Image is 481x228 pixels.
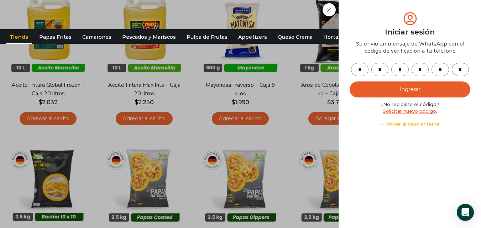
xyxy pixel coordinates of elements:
div: ¿No recibiste el código? . [350,101,470,127]
a: Camarones [79,30,115,44]
a: Queso Crema [274,30,316,44]
button: Ingresar [350,81,470,97]
a: ← Volver al paso anterior [350,121,470,127]
a: Pescados y Mariscos [119,30,179,44]
div: Open Intercom Messenger [457,204,474,221]
a: Solicitar nuevo código [383,108,436,114]
a: Appetizers [235,30,271,44]
a: Tienda [6,30,32,44]
a: Pulpa de Frutas [183,30,231,44]
div: Se envió un mensaje de WhatsApp con el código de verificación a tu teléfono [350,40,470,54]
a: Hortalizas [320,30,353,44]
a: Papas Fritas [36,30,75,44]
div: Iniciar sesión [350,27,470,37]
img: tabler-icon-user-circle.svg [402,11,418,27]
